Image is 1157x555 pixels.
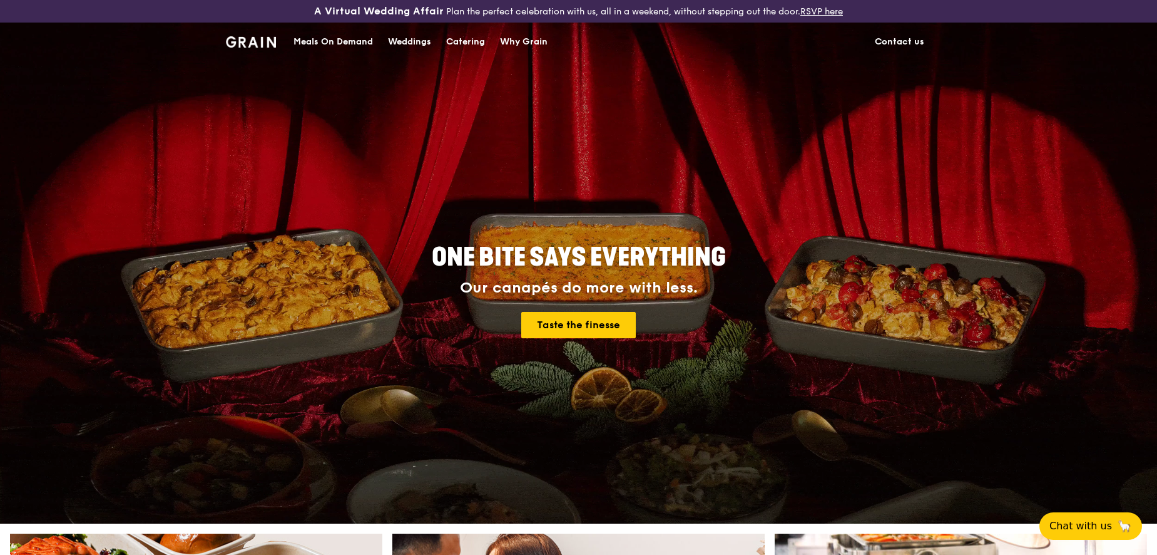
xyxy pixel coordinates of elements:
[293,23,373,61] div: Meals On Demand
[226,22,277,60] a: GrainGrain
[500,23,548,61] div: Why Grain
[432,242,726,272] span: ONE BITE SAYS EVERYTHING
[388,23,431,61] div: Weddings
[439,23,492,61] a: Catering
[1049,519,1112,534] span: Chat with us
[1039,512,1142,540] button: Chat with us🦙
[867,23,932,61] a: Contact us
[492,23,555,61] a: Why Grain
[218,5,939,18] div: Plan the perfect celebration with us, all in a weekend, without stepping out the door.
[354,279,804,297] div: Our canapés do more with less.
[380,23,439,61] a: Weddings
[314,5,444,18] h3: A Virtual Wedding Affair
[226,36,277,48] img: Grain
[521,312,636,338] a: Taste the finesse
[446,23,485,61] div: Catering
[1117,519,1132,534] span: 🦙
[800,6,843,17] a: RSVP here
